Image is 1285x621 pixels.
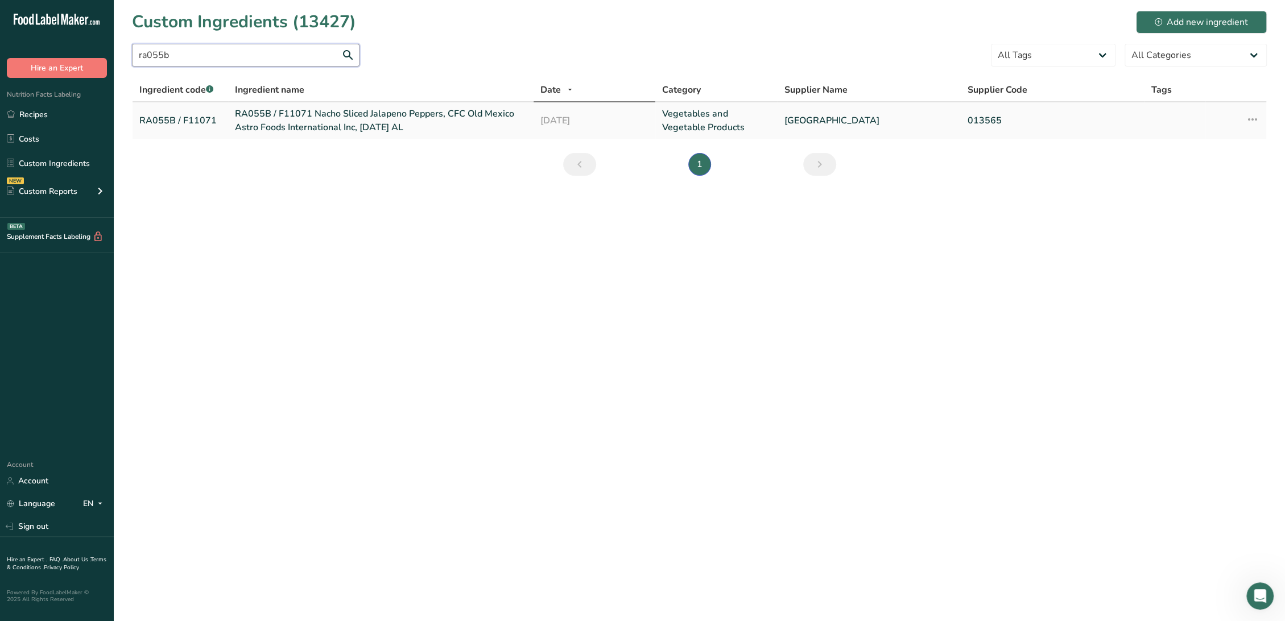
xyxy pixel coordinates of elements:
[540,83,561,97] span: Date
[63,556,90,564] a: About Us .
[662,83,701,97] span: Category
[1151,83,1171,97] span: Tags
[1246,582,1274,610] iframe: Intercom live chat
[139,114,221,127] a: RA055B / F11071
[7,223,25,230] div: BETA
[132,9,356,35] h1: Custom Ingredients (13427)
[563,153,596,176] a: Previous
[784,83,848,97] span: Supplier Name
[49,556,63,564] a: FAQ .
[540,114,649,127] a: [DATE]
[968,83,1027,97] span: Supplier Code
[7,185,77,197] div: Custom Reports
[235,83,304,97] span: Ingredient name
[44,564,79,572] a: Privacy Policy
[803,153,836,176] a: Next
[7,177,24,184] div: NEW
[83,497,107,511] div: EN
[139,84,213,96] span: Ingredient code
[7,556,106,572] a: Terms & Conditions .
[7,58,107,78] button: Hire an Expert
[7,589,107,603] div: Powered By FoodLabelMaker © 2025 All Rights Reserved
[662,107,771,134] a: Vegetables and Vegetable Products
[784,114,954,127] a: [GEOGRAPHIC_DATA]
[132,44,360,67] input: Search for ingredient
[7,556,47,564] a: Hire an Expert .
[235,107,527,134] a: RA055B / F11071 Nacho Sliced Jalapeno Peppers, CFC Old Mexico Astro Foods International Inc, [DAT...
[1155,15,1248,29] div: Add new ingredient
[7,494,55,514] a: Language
[968,114,1137,127] a: 013565
[1136,11,1267,34] button: Add new ingredient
